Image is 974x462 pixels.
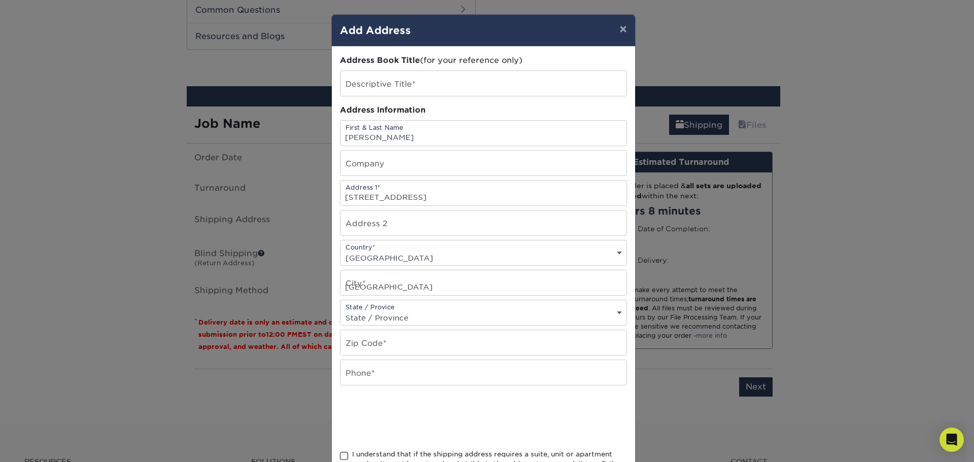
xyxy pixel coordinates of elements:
[340,23,627,38] h4: Add Address
[611,15,635,43] button: ×
[340,398,494,437] iframe: reCAPTCHA
[940,428,964,452] div: Open Intercom Messenger
[340,55,420,65] span: Address Book Title
[340,55,627,66] div: (for your reference only)
[340,104,627,116] div: Address Information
